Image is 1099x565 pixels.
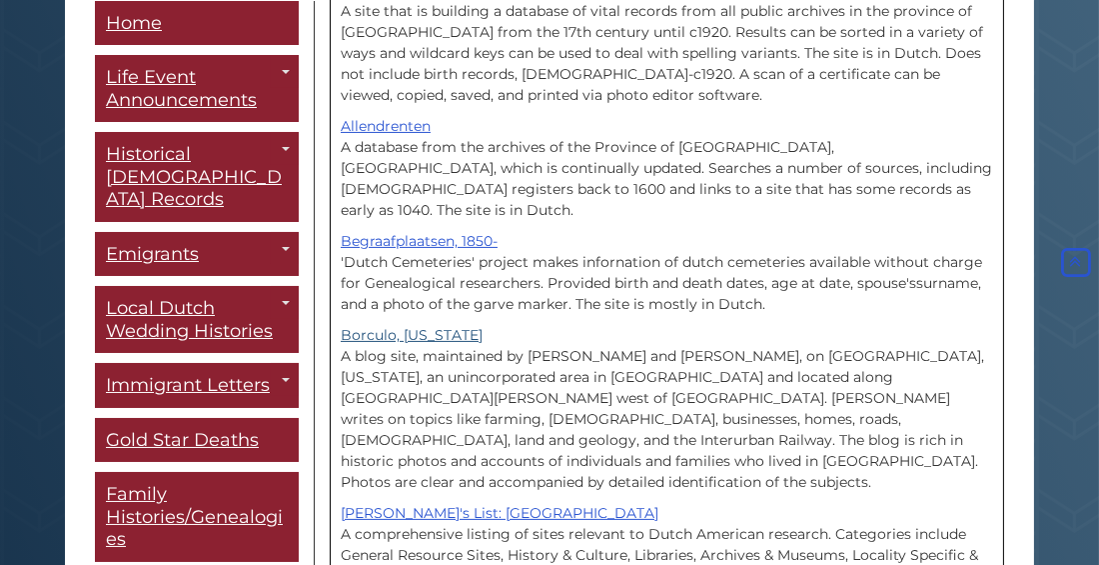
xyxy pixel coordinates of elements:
[95,363,299,408] a: Immigrant Letters
[106,428,259,450] span: Gold Star Deaths
[95,286,299,353] a: Local Dutch Wedding Histories
[1057,254,1094,272] a: Back to Top
[95,231,299,276] a: Emigrants
[95,472,299,562] a: Family Histories/Genealogies
[341,231,993,315] p: 'Dutch Cemeteries' project makes infornation of dutch cemeteries available without charge for Gen...
[341,504,658,522] a: [PERSON_NAME]'s List: [GEOGRAPHIC_DATA]
[341,325,993,493] p: A blog site, maintained by [PERSON_NAME] and [PERSON_NAME], on [GEOGRAPHIC_DATA], [US_STATE], an ...
[106,143,282,210] span: Historical [DEMOGRAPHIC_DATA] Records
[95,55,299,122] a: Life Event Announcements
[106,11,162,33] span: Home
[106,483,283,550] span: Family Histories/Genealogies
[106,66,257,111] span: Life Event Announcements
[341,117,431,135] a: Allendrenten
[341,232,498,250] a: Begraafplaatsen, 1850-
[106,374,270,396] span: Immigrant Letters
[341,326,483,344] a: Borculo, [US_STATE]
[95,417,299,462] a: Gold Star Deaths
[106,297,273,342] span: Local Dutch Wedding Histories
[341,116,993,221] p: A database from the archives of the Province of [GEOGRAPHIC_DATA], [GEOGRAPHIC_DATA], which is co...
[95,132,299,222] a: Historical [DEMOGRAPHIC_DATA] Records
[106,242,199,264] span: Emigrants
